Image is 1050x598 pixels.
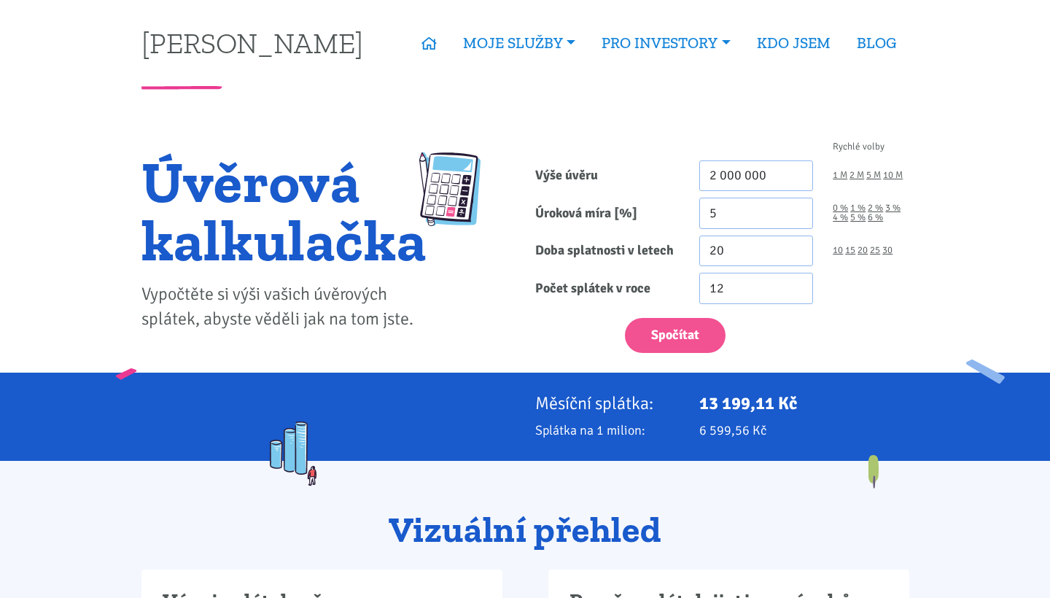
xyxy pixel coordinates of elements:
a: 5 M [866,171,881,180]
a: [PERSON_NAME] [141,28,363,57]
a: 4 % [833,213,848,222]
p: Splátka na 1 milion: [535,420,680,440]
a: MOJE SLUŽBY [450,26,588,60]
h2: Vizuální přehled [141,510,909,550]
a: 2 M [849,171,864,180]
label: Počet splátek v roce [525,273,689,304]
a: 25 [870,246,880,255]
a: 3 % [885,203,901,213]
label: Úroková míra [%] [525,198,689,229]
label: Výše úvěru [525,160,689,192]
p: 6 599,56 Kč [699,420,909,440]
a: KDO JSEM [744,26,844,60]
a: 10 [833,246,843,255]
p: Vypočtěte si výši vašich úvěrových splátek, abyste věděli jak na tom jste. [141,282,427,332]
p: Měsíční splátka: [535,393,680,413]
a: 0 % [833,203,848,213]
a: 5 % [850,213,866,222]
a: PRO INVESTORY [588,26,743,60]
button: Spočítat [625,318,726,354]
a: 10 M [883,171,903,180]
a: 1 M [833,171,847,180]
a: 1 % [850,203,866,213]
h1: Úvěrová kalkulačka [141,152,427,269]
p: 13 199,11 Kč [699,393,909,413]
span: Rychlé volby [833,142,884,152]
a: 20 [857,246,868,255]
a: 2 % [868,203,883,213]
a: 15 [845,246,855,255]
a: 30 [882,246,892,255]
a: BLOG [844,26,909,60]
a: 6 % [868,213,883,222]
label: Doba splatnosti v letech [525,236,689,267]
